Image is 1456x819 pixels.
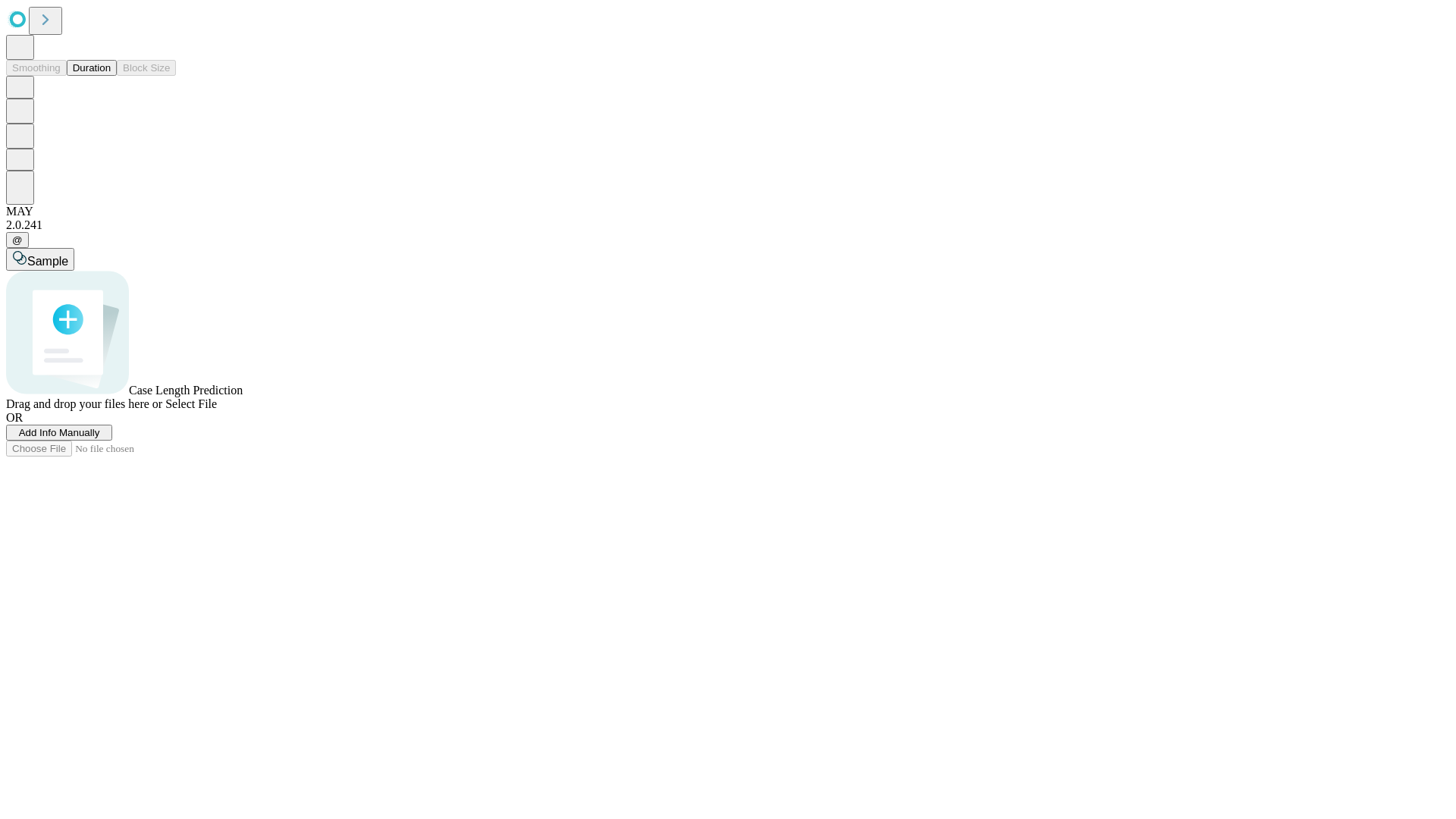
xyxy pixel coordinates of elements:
[6,205,1450,218] div: MAY
[6,411,23,424] span: OR
[165,397,217,410] span: Select File
[6,397,162,410] span: Drag and drop your files here or
[12,234,23,246] span: @
[6,248,74,271] button: Sample
[129,384,243,397] span: Case Length Prediction
[67,60,117,76] button: Duration
[19,427,100,438] span: Add Info Manually
[6,425,112,441] button: Add Info Manually
[117,60,176,76] button: Block Size
[6,232,29,248] button: @
[6,218,1450,232] div: 2.0.241
[6,60,67,76] button: Smoothing
[27,255,68,268] span: Sample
